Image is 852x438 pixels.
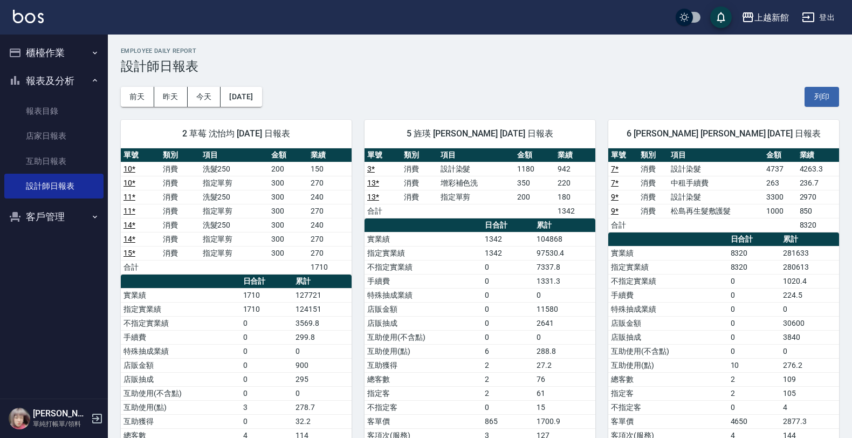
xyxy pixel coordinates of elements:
td: 263 [764,176,796,190]
td: 200 [269,162,308,176]
td: 消費 [401,162,438,176]
td: 2 [482,372,534,386]
td: 不指定客 [608,400,728,414]
th: 業績 [797,148,840,162]
td: 300 [269,232,308,246]
td: 1342 [482,246,534,260]
td: 900 [293,358,352,372]
td: 76 [534,372,595,386]
button: 櫃檯作業 [4,39,104,67]
td: 109 [780,372,839,386]
td: 4737 [764,162,796,176]
td: 270 [308,204,352,218]
td: 0 [728,302,781,316]
td: 合計 [365,204,401,218]
td: 8320 [728,246,781,260]
td: 店販抽成 [608,330,728,344]
td: 消費 [638,162,668,176]
td: 消費 [160,218,200,232]
td: 松島再生髮敷護髮 [668,204,764,218]
td: 指定單剪 [200,246,269,260]
td: 8320 [728,260,781,274]
td: 3569.8 [293,316,352,330]
img: Person [9,408,30,429]
td: 10 [728,358,781,372]
td: 0 [241,386,293,400]
td: 300 [269,218,308,232]
td: 32.2 [293,414,352,428]
button: 客戶管理 [4,203,104,231]
td: 1710 [308,260,352,274]
td: 特殊抽成業績 [365,288,482,302]
td: 消費 [401,176,438,190]
td: 150 [308,162,352,176]
th: 累計 [780,232,839,247]
td: 105 [780,386,839,400]
th: 項目 [200,148,269,162]
td: 消費 [160,162,200,176]
td: 3300 [764,190,796,204]
td: 設計染髮 [668,162,764,176]
td: 2 [482,358,534,372]
td: 124151 [293,302,352,316]
td: 2 [728,372,781,386]
td: 0 [728,344,781,358]
td: 0 [241,344,293,358]
td: 1000 [764,204,796,218]
th: 金額 [514,148,555,162]
td: 0 [241,358,293,372]
td: 店販金額 [365,302,482,316]
td: 11580 [534,302,595,316]
span: 6 [PERSON_NAME] [PERSON_NAME] [DATE] 日報表 [621,128,826,139]
th: 金額 [764,148,796,162]
td: 1710 [241,302,293,316]
td: 0 [241,330,293,344]
td: 220 [555,176,595,190]
th: 單號 [365,148,401,162]
td: 4263.3 [797,162,840,176]
a: 互助日報表 [4,149,104,174]
td: 0 [293,344,352,358]
td: 手續費 [608,288,728,302]
td: 0 [482,288,534,302]
td: 295 [293,372,352,386]
td: 350 [514,176,555,190]
th: 金額 [269,148,308,162]
td: 實業績 [365,232,482,246]
td: 4 [780,400,839,414]
td: 不指定實業績 [608,274,728,288]
td: 0 [241,414,293,428]
td: 指定實業績 [121,302,241,316]
td: 0 [534,288,595,302]
td: 指定單剪 [200,204,269,218]
td: 0 [728,400,781,414]
td: 865 [482,414,534,428]
td: 設計染髮 [438,162,515,176]
td: 3 [241,400,293,414]
td: 0 [482,302,534,316]
td: 特殊抽成業績 [121,344,241,358]
td: 指定單剪 [438,190,515,204]
td: 15 [534,400,595,414]
button: 前天 [121,87,154,107]
td: 281633 [780,246,839,260]
span: 2 草莓 沈怡均 [DATE] 日報表 [134,128,339,139]
table: a dense table [121,148,352,275]
td: 236.7 [797,176,840,190]
td: 消費 [401,190,438,204]
td: 0 [482,274,534,288]
td: 增彩補色洗 [438,176,515,190]
td: 8320 [797,218,840,232]
td: 指定實業績 [608,260,728,274]
td: 0 [780,344,839,358]
a: 報表目錄 [4,99,104,124]
td: 299.8 [293,330,352,344]
td: 2 [728,386,781,400]
div: 上越新館 [754,11,789,24]
td: 0 [482,260,534,274]
td: 不指定實業績 [365,260,482,274]
td: 消費 [638,190,668,204]
td: 200 [514,190,555,204]
td: 店販金額 [608,316,728,330]
td: 洗髮250 [200,190,269,204]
